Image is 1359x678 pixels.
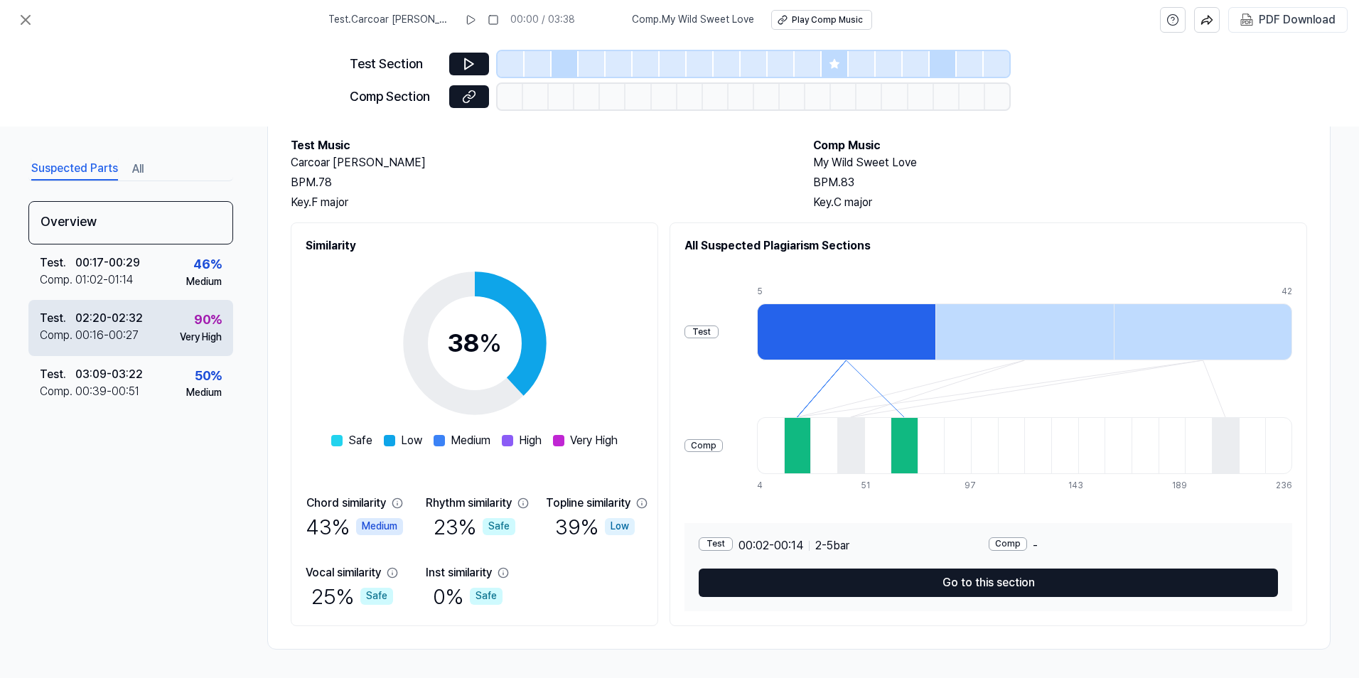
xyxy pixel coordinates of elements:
[356,518,403,535] div: Medium
[75,366,143,383] div: 03:09 - 03:22
[757,286,935,298] div: 5
[194,310,222,330] div: 90 %
[519,432,542,449] span: High
[350,54,441,75] div: Test Section
[75,254,140,271] div: 00:17 - 00:29
[75,383,139,400] div: 00:39 - 00:51
[699,537,733,551] div: Test
[195,366,222,387] div: 50 %
[813,154,1307,171] h2: My Wild Sweet Love
[328,13,453,27] span: Test . Carcoar [PERSON_NAME]
[306,237,643,254] h2: Similarity
[605,518,635,535] div: Low
[306,564,381,581] div: Vocal similarity
[311,581,393,611] div: 25 %
[401,432,422,449] span: Low
[546,495,630,512] div: Topline similarity
[186,275,222,289] div: Medium
[433,581,503,611] div: 0 %
[989,537,1279,554] div: -
[434,512,515,542] div: 23 %
[792,14,863,26] div: Play Comp Music
[965,480,992,492] div: 97
[684,325,719,339] div: Test
[1068,480,1095,492] div: 143
[75,310,143,327] div: 02:20 - 02:32
[40,327,75,344] div: Comp .
[350,87,441,107] div: Comp Section
[813,174,1307,191] div: BPM. 83
[1166,13,1179,27] svg: help
[1237,8,1338,32] button: PDF Download
[479,328,502,358] span: %
[447,324,502,362] div: 38
[40,254,75,271] div: Test .
[989,537,1027,551] div: Comp
[40,310,75,327] div: Test .
[771,10,872,30] button: Play Comp Music
[510,13,575,27] div: 00:00 / 03:38
[291,174,785,191] div: BPM. 78
[815,537,849,554] span: 2 - 5 bar
[1160,7,1186,33] button: help
[348,432,372,449] span: Safe
[186,386,222,400] div: Medium
[1282,286,1292,298] div: 42
[291,137,785,154] h2: Test Music
[757,480,784,492] div: 4
[555,512,635,542] div: 39 %
[28,201,233,244] div: Overview
[1172,480,1199,492] div: 189
[813,194,1307,211] div: Key. C major
[426,564,492,581] div: Inst similarity
[40,383,75,400] div: Comp .
[738,537,803,554] span: 00:02 - 00:14
[470,588,503,605] div: Safe
[291,154,785,171] h2: Carcoar [PERSON_NAME]
[426,495,512,512] div: Rhythm similarity
[193,254,222,275] div: 46 %
[360,588,393,605] div: Safe
[699,569,1278,597] button: Go to this section
[132,158,144,181] button: All
[40,366,75,383] div: Test .
[1276,480,1292,492] div: 236
[632,13,754,27] span: Comp . My Wild Sweet Love
[483,518,515,535] div: Safe
[31,158,118,181] button: Suspected Parts
[861,480,888,492] div: 51
[813,137,1307,154] h2: Comp Music
[40,271,75,289] div: Comp .
[684,439,723,453] div: Comp
[1259,11,1336,29] div: PDF Download
[291,194,785,211] div: Key. F major
[306,495,386,512] div: Chord similarity
[451,432,490,449] span: Medium
[1200,14,1213,26] img: share
[684,237,1292,254] h2: All Suspected Plagiarism Sections
[570,432,618,449] span: Very High
[75,327,139,344] div: 00:16 - 00:27
[1240,14,1253,26] img: PDF Download
[180,330,222,345] div: Very High
[75,271,134,289] div: 01:02 - 01:14
[306,512,403,542] div: 43 %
